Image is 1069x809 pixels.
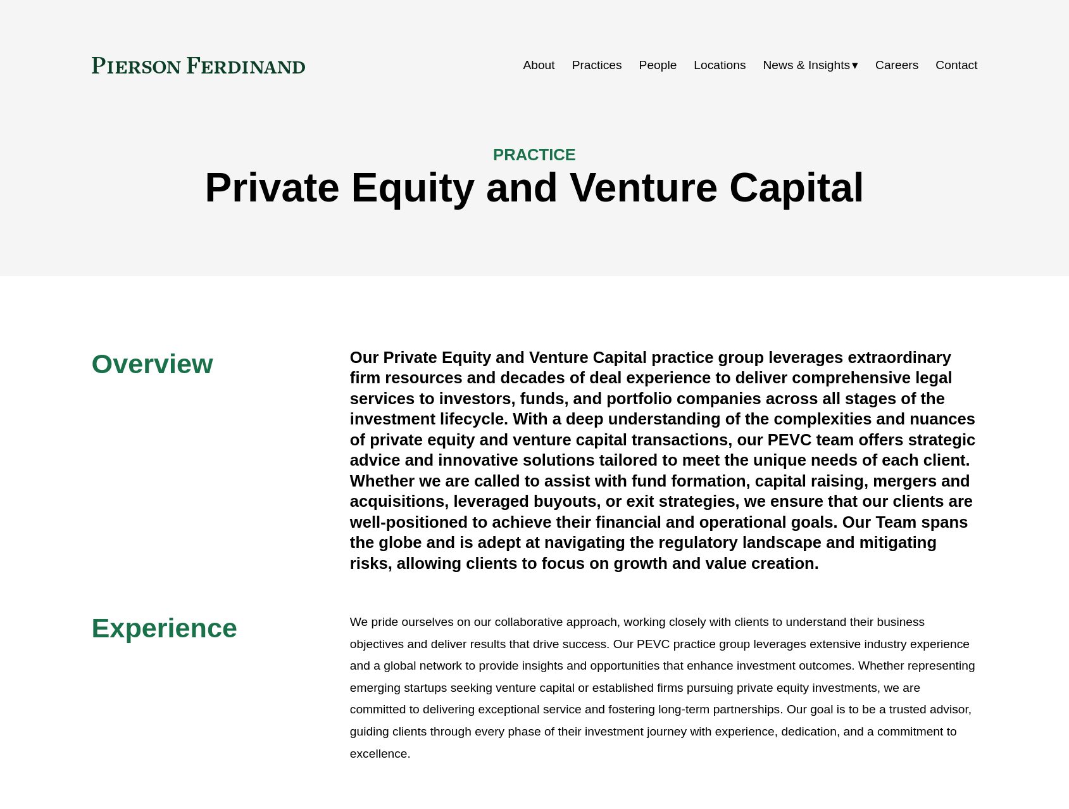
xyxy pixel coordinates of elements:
a: Locations [694,53,746,77]
a: About [523,53,554,77]
a: Contact [935,53,977,77]
a: folder dropdown [763,53,859,77]
span: News & Insights [763,54,851,77]
h1: Private Equity and Venture Capital [92,165,978,211]
span: PRACTICE [493,146,576,163]
span: Experience [92,613,237,643]
a: People [639,53,677,77]
a: Careers [875,53,918,77]
span: Overview [92,348,213,379]
h4: Our Private Equity and Venture Capital practice group leverages extraordinary firm resources and ... [350,347,978,573]
p: We pride ourselves on our collaborative approach, working closely with clients to understand thei... [350,611,978,765]
a: Practices [572,53,622,77]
